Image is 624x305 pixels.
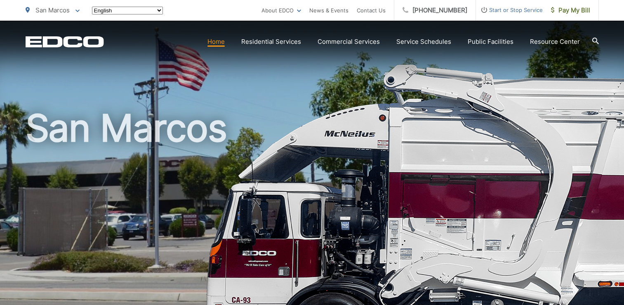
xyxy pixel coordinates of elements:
[530,37,580,47] a: Resource Center
[35,6,70,14] span: San Marcos
[207,37,225,47] a: Home
[468,37,513,47] a: Public Facilities
[396,37,451,47] a: Service Schedules
[318,37,380,47] a: Commercial Services
[309,5,348,15] a: News & Events
[241,37,301,47] a: Residential Services
[551,5,590,15] span: Pay My Bill
[357,5,386,15] a: Contact Us
[261,5,301,15] a: About EDCO
[92,7,163,14] select: Select a language
[26,36,104,48] a: EDCD logo. Return to the homepage.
